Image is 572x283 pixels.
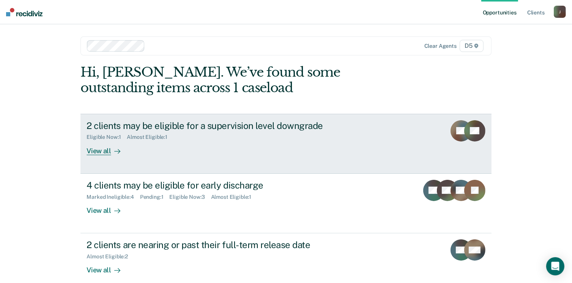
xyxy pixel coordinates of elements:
[546,257,564,275] div: Open Intercom Messenger
[211,194,258,200] div: Almost Eligible : 1
[424,43,457,49] div: Clear agents
[87,140,129,155] div: View all
[87,253,134,260] div: Almost Eligible : 2
[80,64,409,96] div: Hi, [PERSON_NAME]. We’ve found some outstanding items across 1 caseload
[87,194,140,200] div: Marked Ineligible : 4
[87,239,353,250] div: 2 clients are nearing or past their full-term release date
[80,174,491,233] a: 4 clients may be eligible for early dischargeMarked Ineligible:4Pending:1Eligible Now:3Almost Eli...
[87,134,127,140] div: Eligible Now : 1
[127,134,173,140] div: Almost Eligible : 1
[87,200,129,215] div: View all
[80,114,491,174] a: 2 clients may be eligible for a supervision level downgradeEligible Now:1Almost Eligible:1View all
[554,6,566,18] button: J
[87,120,353,131] div: 2 clients may be eligible for a supervision level downgrade
[170,194,211,200] div: Eligible Now : 3
[87,180,353,191] div: 4 clients may be eligible for early discharge
[6,8,43,16] img: Recidiviz
[140,194,170,200] div: Pending : 1
[87,260,129,275] div: View all
[460,40,484,52] span: D5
